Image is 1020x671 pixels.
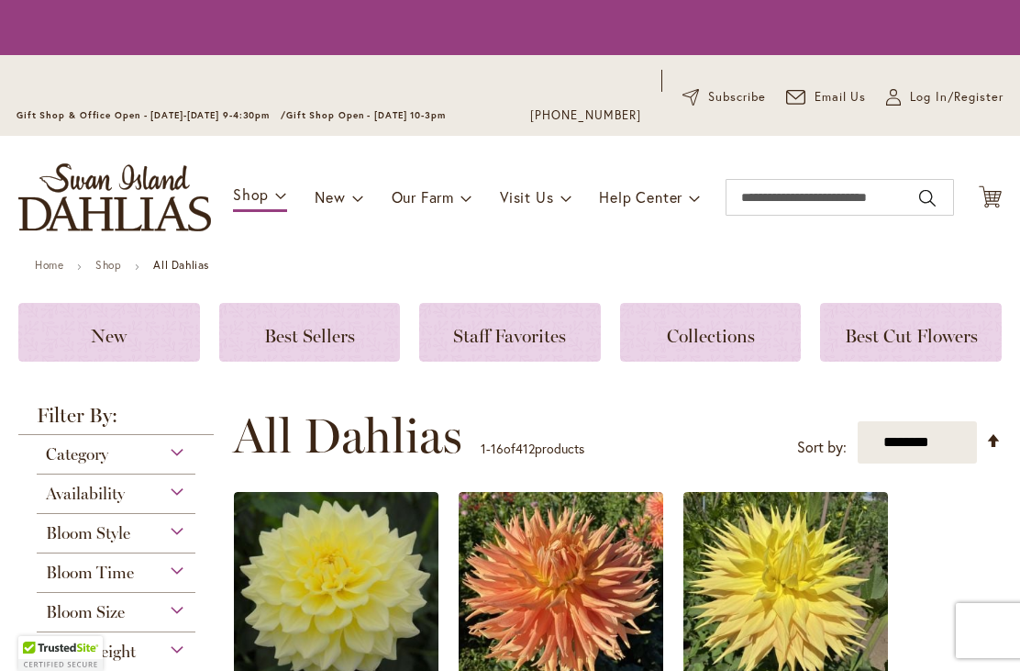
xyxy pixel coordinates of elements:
[46,602,125,622] span: Bloom Size
[797,431,847,464] label: Sort by:
[815,88,867,106] span: Email Us
[500,187,553,207] span: Visit Us
[530,106,641,125] a: [PHONE_NUMBER]
[886,88,1003,106] a: Log In/Register
[315,187,345,207] span: New
[17,109,286,121] span: Gift Shop & Office Open - [DATE]-[DATE] 9-4:30pm /
[46,444,108,464] span: Category
[233,185,269,204] span: Shop
[845,325,978,347] span: Best Cut Flowers
[153,258,209,272] strong: All Dahlias
[18,163,211,231] a: store logo
[491,440,504,457] span: 16
[91,325,127,347] span: New
[233,408,462,464] span: All Dahlias
[786,88,867,106] a: Email Us
[453,325,566,347] span: Staff Favorites
[35,258,63,272] a: Home
[219,303,401,362] a: Best Sellers
[95,258,121,272] a: Shop
[481,434,584,464] p: - of products
[46,563,134,583] span: Bloom Time
[820,303,1002,362] a: Best Cut Flowers
[708,88,766,106] span: Subscribe
[46,523,130,543] span: Bloom Style
[599,187,682,207] span: Help Center
[18,303,200,362] a: New
[620,303,802,362] a: Collections
[919,184,936,213] button: Search
[682,88,766,106] a: Subscribe
[667,325,755,347] span: Collections
[46,484,125,504] span: Availability
[392,187,454,207] span: Our Farm
[516,440,535,457] span: 412
[481,440,486,457] span: 1
[264,325,355,347] span: Best Sellers
[286,109,446,121] span: Gift Shop Open - [DATE] 10-3pm
[910,88,1003,106] span: Log In/Register
[419,303,601,362] a: Staff Favorites
[14,606,65,657] iframe: Launch Accessibility Center
[18,406,214,435] strong: Filter By:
